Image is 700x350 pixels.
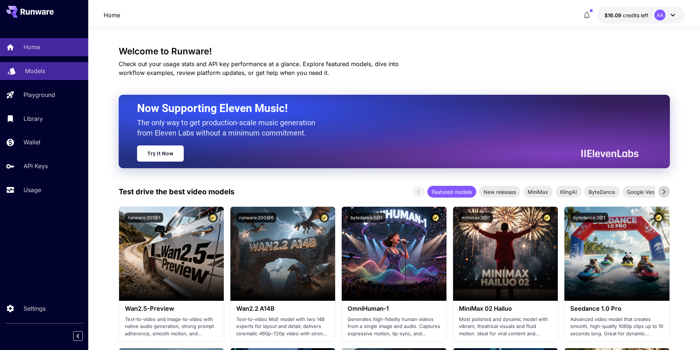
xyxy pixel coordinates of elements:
div: MiniMax [523,186,553,198]
p: Library [24,114,43,123]
span: Check out your usage stats and API key performance at a glance. Explore featured models, dive int... [119,60,399,76]
h3: OmniHuman‑1 [348,305,441,312]
button: bytedance:2@1 [570,213,608,223]
button: Certified Model – Vetted for best performance and includes a commercial license. [542,213,552,223]
p: Advanced video model that creates smooth, high-quality 1080p clips up to 10 seconds long. Great f... [570,316,663,338]
div: New releases [479,186,520,198]
button: Certified Model – Vetted for best performance and includes a commercial license. [208,213,218,223]
span: MiniMax [523,188,553,196]
button: Certified Model – Vetted for best performance and includes a commercial license. [319,213,329,223]
button: Certified Model – Vetted for best performance and includes a commercial license. [431,213,441,223]
img: alt [342,207,446,301]
p: Usage [24,185,41,194]
div: ByteDance [584,186,620,198]
h2: Now Supporting Eleven Music! [137,101,633,115]
p: Settings [24,304,46,313]
button: Collapse sidebar [73,331,83,341]
button: bytedance:5@1 [348,213,385,223]
img: alt [564,207,669,301]
p: Text-to-video and image-to-video with native audio generation, strong prompt adherence, smooth mo... [125,316,218,338]
button: runware:201@1 [125,213,163,223]
h3: MiniMax 02 Hailuo [459,305,552,312]
a: Try It Now [137,145,184,162]
div: KlingAI [556,186,581,198]
p: Generates high-fidelity human videos from a single image and audio. Captures expressive motion, l... [348,316,441,338]
div: Featured models [427,186,476,198]
span: Featured models [427,188,476,196]
img: alt [453,207,558,301]
p: Playground [24,90,55,99]
p: The only way to get production-scale music generation from Eleven Labs without a minimum commitment. [137,118,321,138]
p: Test drive the best video models [119,186,234,197]
div: $16.08974 [604,11,649,19]
p: Home [24,43,40,51]
span: New releases [479,188,520,196]
img: alt [119,207,224,301]
nav: breadcrumb [104,11,120,19]
button: Certified Model – Vetted for best performance and includes a commercial license. [654,213,664,223]
span: ByteDance [584,188,620,196]
span: Google Veo [622,188,659,196]
h3: Welcome to Runware! [119,46,670,57]
img: alt [230,207,335,301]
h3: Wan2.5-Preview [125,305,218,312]
p: API Keys [24,162,48,170]
div: Google Veo [622,186,659,198]
a: Home [104,11,120,19]
p: Most polished and dynamic model with vibrant, theatrical visuals and fluid motion. Ideal for vira... [459,316,552,338]
button: runware:200@6 [236,213,276,223]
div: AA [654,10,665,21]
p: Text-to-video MoE model with two 14B experts for layout and detail; delivers cinematic 480p–720p ... [236,316,329,338]
button: minimax:3@1 [459,213,493,223]
p: Wallet [24,138,40,147]
span: $16.09 [604,12,623,18]
span: KlingAI [556,188,581,196]
span: credits left [623,12,649,18]
p: Models [25,66,45,75]
h3: Wan2.2 A14B [236,305,329,312]
div: Collapse sidebar [79,329,88,343]
button: $16.08974AA [597,7,685,24]
h3: Seedance 1.0 Pro [570,305,663,312]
